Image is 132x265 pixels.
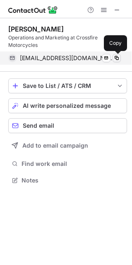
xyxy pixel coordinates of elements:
[8,118,127,133] button: Send email
[8,34,127,49] div: Operations and Marketing at Crossfire Motorcycles
[8,138,127,153] button: Add to email campaign
[23,83,113,89] div: Save to List / ATS / CRM
[22,177,124,184] span: Notes
[8,158,127,170] button: Find work email
[23,102,111,109] span: AI write personalized message
[8,25,64,33] div: [PERSON_NAME]
[20,54,115,62] span: [EMAIL_ADDRESS][DOMAIN_NAME]
[8,175,127,186] button: Notes
[23,122,54,129] span: Send email
[8,98,127,113] button: AI write personalized message
[22,142,88,149] span: Add to email campaign
[8,78,127,93] button: save-profile-one-click
[8,5,58,15] img: ContactOut v5.3.10
[22,160,124,168] span: Find work email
